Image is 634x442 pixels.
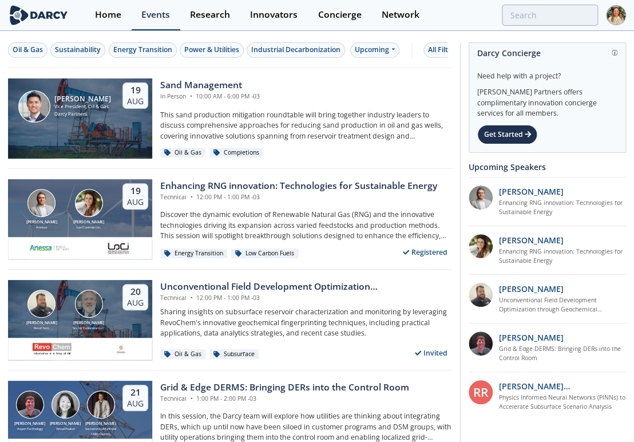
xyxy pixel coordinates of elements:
[55,45,101,55] div: Sustainability
[184,45,239,55] div: Power & Utilities
[54,110,111,118] div: Darcy Partners
[499,283,564,295] p: [PERSON_NAME]
[188,294,195,302] span: •
[8,42,47,58] button: Oil & Gas
[469,331,493,356] img: accc9a8e-a9c1-4d58-ae37-132228efcf55
[469,380,493,404] div: RR
[160,294,452,303] div: Technical 12:00 PM - 1:00 PM -03
[87,390,115,419] img: Yevgeniy Postnov
[428,45,458,55] div: All Filters
[318,10,361,19] div: Concierge
[160,280,452,294] div: Unconventional Field Development Optimization through Geochemical Fingerprinting Technology
[50,42,105,58] button: Sustainability
[251,45,340,55] div: Industrial Decarbonization
[160,92,260,101] div: In Person 10:00 AM - 6:00 PM -03
[95,10,121,19] div: Home
[477,63,617,81] div: Need help with a project?
[410,346,453,360] div: Invited
[12,421,47,427] div: [PERSON_NAME]
[8,280,452,360] a: Bob Aylsworth [PERSON_NAME] RevoChem John Sinclair [PERSON_NAME] Sinclair Exploration LLC 20 Aug ...
[188,92,194,100] span: •
[8,179,452,259] a: Amir Akbari [PERSON_NAME] Anessa Nicole Neff [PERSON_NAME] Loci Controls Inc. 19 Aug Enhancing RN...
[160,193,437,202] div: Technical 12:00 PM - 1:00 PM -03
[127,85,144,96] div: 19
[612,50,618,56] img: information.svg
[71,326,106,330] div: Sinclair Exploration LLC
[54,103,111,110] div: Vice President, Oil & Gas
[469,157,626,177] div: Upcoming Speakers
[499,345,627,363] a: Grid & Edge DERMS: Bringing DERs into the Control Room
[398,245,453,259] div: Registered
[209,349,259,360] div: Subsurface
[127,197,144,207] div: Aug
[250,10,298,19] div: Innovators
[71,225,106,230] div: Loci Controls Inc.
[114,342,129,356] img: ovintiv.com.png
[13,45,43,55] div: Oil & Gas
[188,394,195,402] span: •
[12,427,47,431] div: Aspen Technology
[47,427,83,431] div: Virtual Peaker
[160,110,452,141] p: This sand production mitigation roundtable will bring together industry leaders to discuss compre...
[127,387,144,398] div: 21
[29,241,69,255] img: 551440aa-d0f4-4a32-b6e2-e91f2a0781fe
[83,421,118,427] div: [PERSON_NAME]
[51,390,80,419] img: Brenda Chew
[423,42,463,58] button: All Filters
[469,283,493,307] img: 2k2ez1SvSiOh3gKHmcgF
[127,186,144,197] div: 19
[47,421,83,427] div: [PERSON_NAME]
[502,5,598,26] input: Advanced Search
[499,393,627,412] a: Physics Informed Neural Networks (PINNs) to Accelerate Subsurface Scenario Analysis
[381,10,419,19] div: Network
[160,349,205,360] div: Oil & Gas
[113,45,172,55] div: Energy Transition
[160,307,452,338] p: Sharing insights on subsurface reservoir characterization and monitoring by leveraging RevoChem's...
[350,42,400,58] div: Upcoming
[127,298,144,308] div: Aug
[27,189,56,217] img: Amir Akbari
[160,210,452,241] p: Discover the dynamic evolution of Renewable Natural Gas (RNG) and the innovative technologies dri...
[27,290,56,318] img: Bob Aylsworth
[209,148,263,158] div: Completions
[469,186,493,210] img: 1fdb2308-3d70-46db-bc64-f6eabefcce4d
[247,42,345,58] button: Industrial Decarbonization
[75,189,103,217] img: Nicole Neff
[499,296,627,314] a: Unconventional Field Development Optimization through Geochemical Fingerprinting Technology
[160,381,409,394] div: Grid & Edge DERMS: Bringing DERs into the Control Room
[499,247,627,266] a: Enhancing RNG innovation: Technologies for Sustainable Energy
[24,326,60,330] div: RevoChem
[71,219,106,226] div: [PERSON_NAME]
[54,95,111,103] div: [PERSON_NAME]
[141,10,170,19] div: Events
[160,394,409,404] div: Technical 1:00 PM - 2:00 PM -03
[75,290,103,318] img: John Sinclair
[477,43,617,63] div: Darcy Concierge
[24,225,60,230] div: Anessa
[499,380,627,392] p: [PERSON_NAME] [PERSON_NAME]
[106,241,131,255] img: 2b793097-40cf-4f6d-9bc3-4321a642668f
[231,248,298,259] div: Low Carbon Fuels
[24,219,60,226] div: [PERSON_NAME]
[127,398,144,409] div: Aug
[32,342,72,356] img: revochem.com.png
[127,96,144,106] div: Aug
[606,5,626,25] img: Profile
[188,193,195,201] span: •
[71,320,106,326] div: [PERSON_NAME]
[499,199,627,217] a: Enhancing RNG innovation: Technologies for Sustainable Energy
[160,179,437,193] div: Enhancing RNG innovation: Technologies for Sustainable Energy
[83,427,118,436] div: Sacramento Municipal Utility District.
[160,248,227,259] div: Energy Transition
[18,90,50,123] img: Ron Sasaki
[109,42,177,58] button: Energy Transition
[8,78,452,159] a: Ron Sasaki [PERSON_NAME] Vice President, Oil & Gas Darcy Partners 19 Aug Sand Management In Perso...
[190,10,230,19] div: Research
[127,286,144,298] div: 20
[180,42,244,58] button: Power & Utilities
[499,331,564,344] p: [PERSON_NAME]
[160,148,205,158] div: Oil & Gas
[469,234,493,258] img: 737ad19b-6c50-4cdf-92c7-29f5966a019e
[24,320,60,326] div: [PERSON_NAME]
[499,186,564,198] p: [PERSON_NAME]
